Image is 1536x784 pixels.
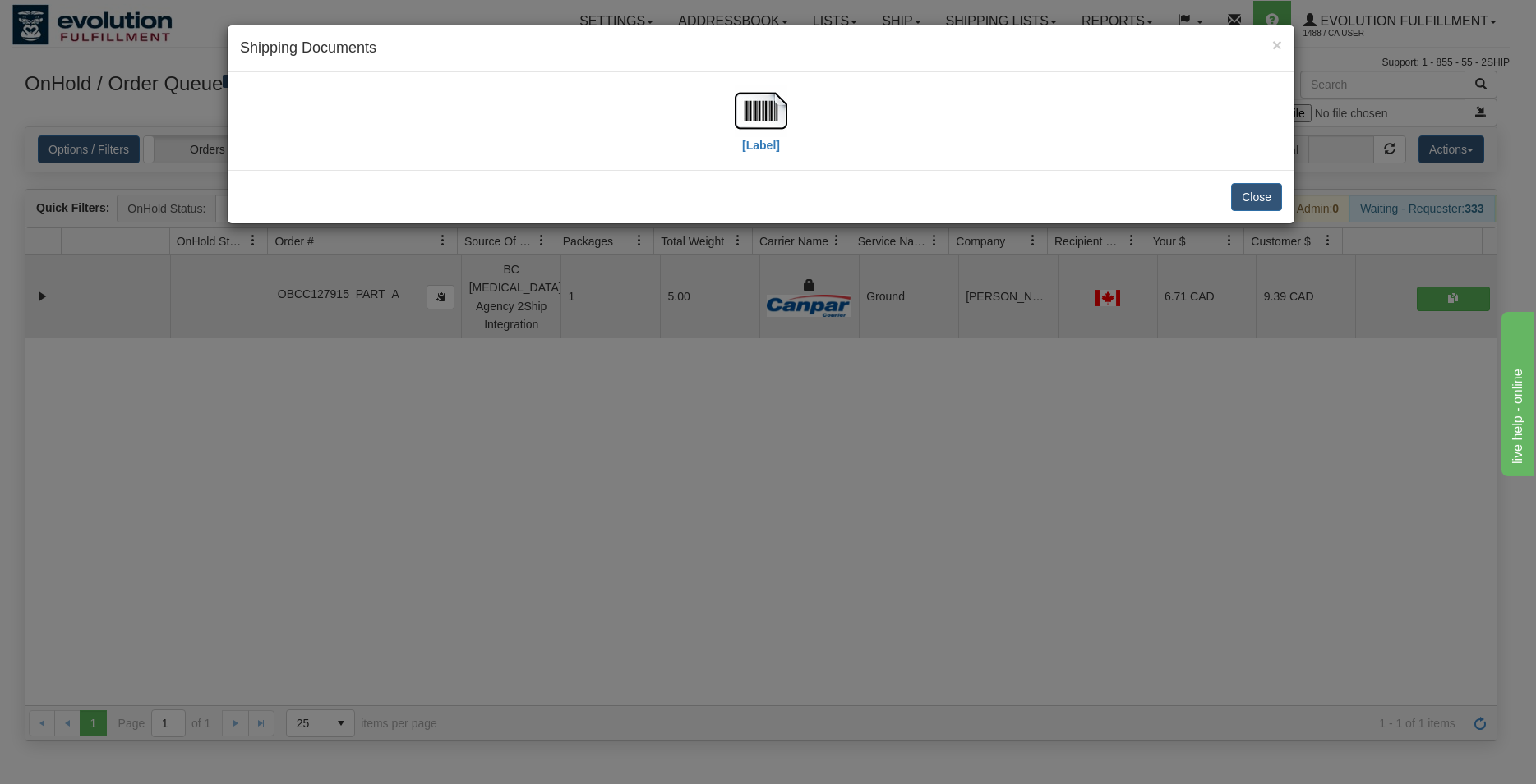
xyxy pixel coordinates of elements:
h4: Shipping Documents [240,38,1282,59]
div: live help - online [12,10,152,30]
button: Close [1272,36,1282,53]
img: barcode.jpg [735,85,787,137]
span: × [1272,35,1282,54]
button: Close [1231,183,1282,211]
iframe: chat widget [1498,308,1534,475]
a: [Label] [735,103,787,151]
label: [Label] [742,137,780,154]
